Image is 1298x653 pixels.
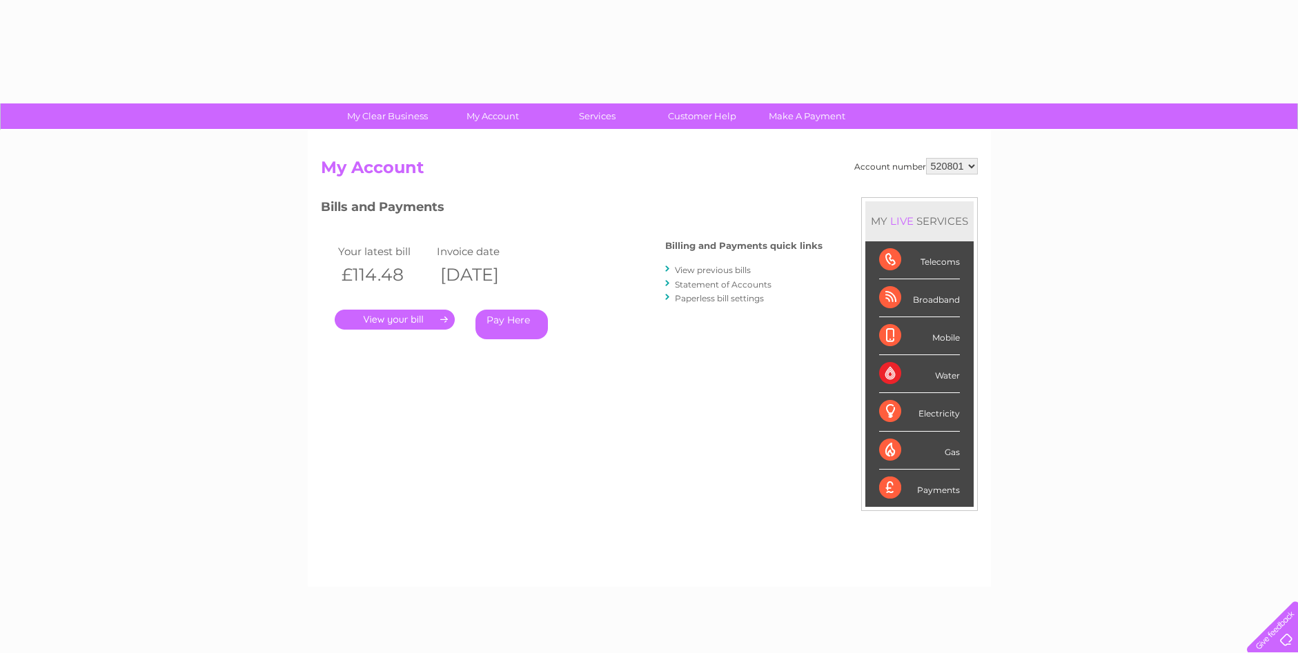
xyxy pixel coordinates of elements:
[335,261,434,289] th: £114.48
[435,103,549,129] a: My Account
[433,261,533,289] th: [DATE]
[887,214,916,228] div: LIVE
[335,242,434,261] td: Your latest bill
[540,103,654,129] a: Services
[854,158,978,174] div: Account number
[879,317,960,355] div: Mobile
[675,293,764,303] a: Paperless bill settings
[879,241,960,279] div: Telecoms
[675,265,751,275] a: View previous bills
[750,103,864,129] a: Make A Payment
[879,393,960,431] div: Electricity
[331,103,444,129] a: My Clear Business
[879,470,960,507] div: Payments
[879,355,960,393] div: Water
[665,241,823,251] h4: Billing and Payments quick links
[675,279,771,290] a: Statement of Accounts
[433,242,533,261] td: Invoice date
[879,432,960,470] div: Gas
[321,158,978,184] h2: My Account
[865,201,974,241] div: MY SERVICES
[879,279,960,317] div: Broadband
[335,310,455,330] a: .
[321,197,823,221] h3: Bills and Payments
[475,310,548,339] a: Pay Here
[645,103,759,129] a: Customer Help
